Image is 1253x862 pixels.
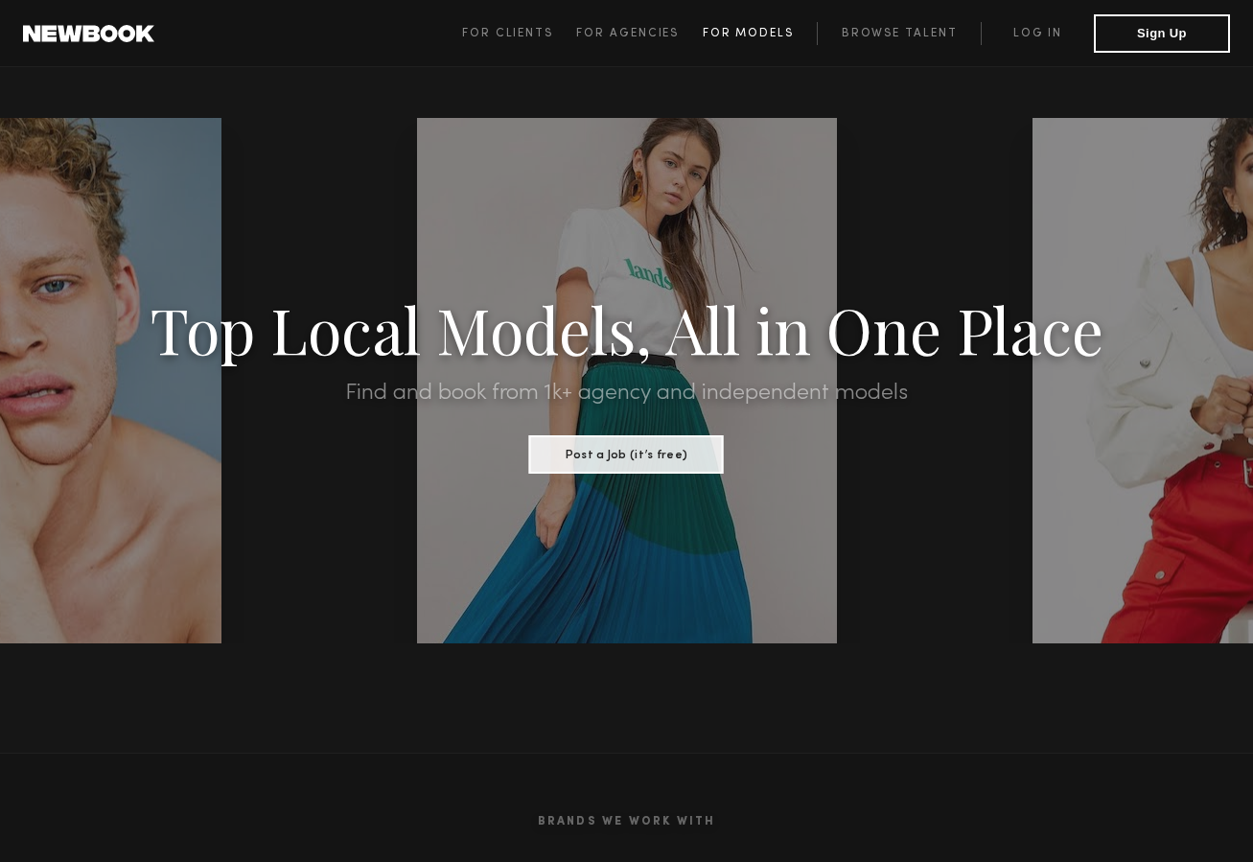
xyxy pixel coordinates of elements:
[981,22,1094,45] a: Log in
[462,22,576,45] a: For Clients
[94,299,1159,359] h1: Top Local Models, All in One Place
[462,28,553,39] span: For Clients
[817,22,981,45] a: Browse Talent
[703,22,818,45] a: For Models
[703,28,794,39] span: For Models
[94,382,1159,405] h2: Find and book from 1k+ agency and independent models
[1094,14,1230,53] button: Sign Up
[576,22,702,45] a: For Agencies
[529,442,724,463] a: Post a Job (it’s free)
[576,28,679,39] span: For Agencies
[52,792,1202,851] h2: Brands We Work With
[529,435,724,474] button: Post a Job (it’s free)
